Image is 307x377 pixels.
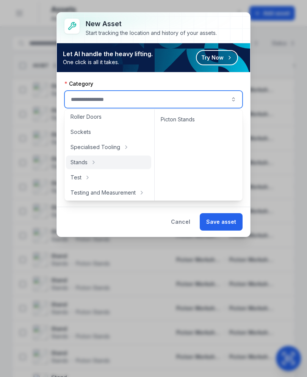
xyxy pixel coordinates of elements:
[164,213,197,231] button: Cancel
[70,128,91,136] span: Sockets
[70,159,88,166] span: Stands
[64,80,93,88] label: Category
[70,113,102,121] span: Roller Doors
[196,50,238,65] button: Try Now
[86,29,217,37] div: Start tracking the location and history of your assets.
[63,58,153,66] span: One click is all it takes.
[161,116,195,123] span: Picton Stands
[70,143,120,151] span: Specialised Tooling
[63,49,153,58] strong: Let AI handle the heavy lifting.
[200,213,243,231] button: Save asset
[70,189,136,196] span: Testing and Measurement
[86,19,217,29] h3: New asset
[70,174,81,181] span: Test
